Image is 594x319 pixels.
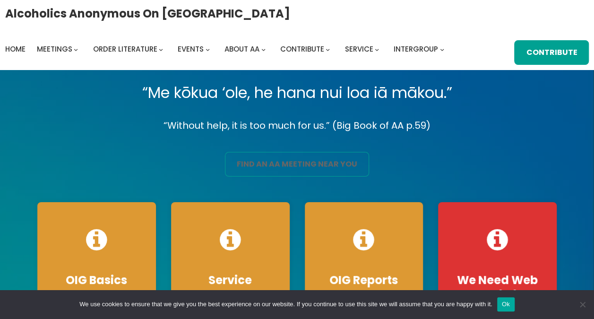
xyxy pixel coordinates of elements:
[577,300,587,309] span: No
[30,117,564,134] p: “Without help, it is too much for us.” (Big Book of AA p.59)
[74,47,78,51] button: Meetings submenu
[375,47,379,51] button: Service submenu
[326,47,330,51] button: Contribute submenu
[344,44,373,54] span: Service
[178,44,204,54] span: Events
[514,40,589,65] a: Contribute
[5,3,290,24] a: Alcoholics Anonymous on [GEOGRAPHIC_DATA]
[5,43,448,56] nav: Intergroup
[79,300,492,309] span: We use cookies to ensure that we give you the best experience on our website. If you continue to ...
[37,43,72,56] a: Meetings
[181,273,280,287] h4: Service
[280,43,324,56] a: Contribute
[440,47,444,51] button: Intergroup submenu
[394,43,438,56] a: Intergroup
[280,44,324,54] span: Contribute
[47,273,146,287] h4: OIG Basics
[224,43,259,56] a: About AA
[224,44,259,54] span: About AA
[225,152,369,177] a: find an aa meeting near you
[5,43,26,56] a: Home
[30,80,564,106] p: “Me kōkua ‘ole, he hana nui loa iā mākou.”
[178,43,204,56] a: Events
[93,44,157,54] span: Order Literature
[344,43,373,56] a: Service
[37,44,72,54] span: Meetings
[497,297,515,311] button: Ok
[261,47,266,51] button: About AA submenu
[394,44,438,54] span: Intergroup
[159,47,163,51] button: Order Literature submenu
[206,47,210,51] button: Events submenu
[5,44,26,54] span: Home
[448,273,547,301] h4: We Need Web Techs!
[314,273,414,287] h4: OIG Reports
